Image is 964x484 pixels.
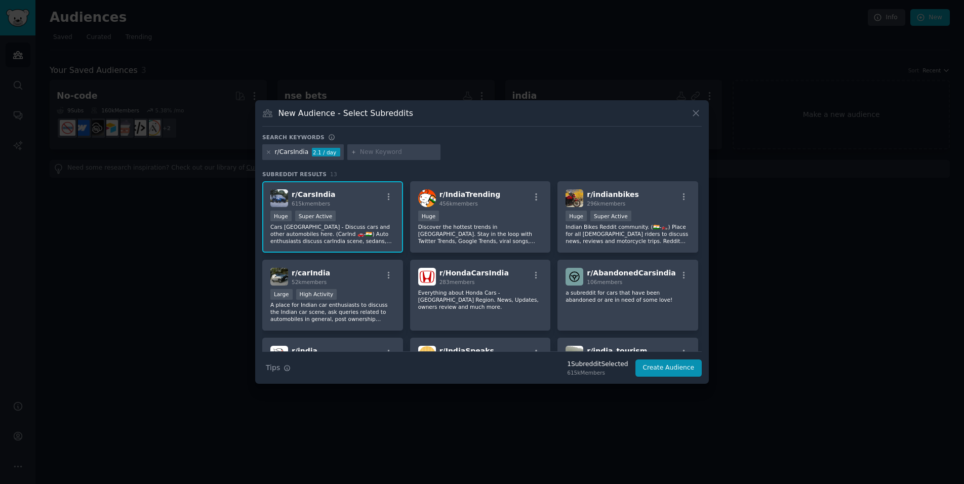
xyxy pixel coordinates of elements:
img: indianbikes [566,189,583,207]
input: New Keyword [360,148,437,157]
button: Tips [262,359,294,377]
div: Large [270,289,293,300]
span: 296k members [587,200,625,207]
p: Everything about Honda Cars - [GEOGRAPHIC_DATA] Region. News, Updates, owners review and much more. [418,289,543,310]
span: r/ HondaCarsIndia [439,269,509,277]
span: r/ india [292,347,317,355]
img: CarsIndia [270,189,288,207]
img: carIndia [270,268,288,286]
div: 1 Subreddit Selected [567,360,628,369]
div: Super Active [295,211,336,221]
span: 106 members [587,279,622,285]
img: india_tourism [566,346,583,364]
span: r/ IndiaTrending [439,190,501,198]
img: india [270,346,288,364]
span: 456k members [439,200,478,207]
span: r/ indianbikes [587,190,639,198]
span: r/ india_tourism [587,347,647,355]
span: Subreddit Results [262,171,327,178]
div: Huge [566,211,587,221]
p: Indian Bikes Reddit community. (🇮🇳-🏍️) Place for all [DEMOGRAPHIC_DATA] riders to discuss news, r... [566,223,690,245]
div: High Activity [296,289,337,300]
div: Super Active [590,211,631,221]
img: IndiaTrending [418,189,436,207]
div: 2.1 / day [312,148,340,157]
div: Huge [418,211,439,221]
img: AbandonedCarsindia [566,268,583,286]
span: 615k members [292,200,330,207]
p: A place for Indian car enthusiasts to discuss the Indian car scene, ask queries related to automo... [270,301,395,322]
img: IndiaSpeaks [418,346,436,364]
span: 52k members [292,279,327,285]
span: r/ carIndia [292,269,330,277]
span: Tips [266,362,280,373]
div: Huge [270,211,292,221]
span: 283 members [439,279,475,285]
p: Discover the hottest trends in [GEOGRAPHIC_DATA]. Stay in the loop with Twitter Trends, Google Tr... [418,223,543,245]
span: r/ AbandonedCarsindia [587,269,675,277]
span: r/ CarsIndia [292,190,335,198]
span: r/ IndiaSpeaks [439,347,494,355]
h3: New Audience - Select Subreddits [278,108,413,118]
button: Create Audience [635,359,702,377]
p: a subreddit for cars that have been abandoned or are in need of some love! [566,289,690,303]
h3: Search keywords [262,134,325,141]
div: r/CarsIndia [275,148,309,157]
p: Cars [GEOGRAPHIC_DATA] - Discuss cars and other automobiles here. (CarInd 🚗-🇮🇳) Auto enthusiasts ... [270,223,395,245]
div: 615k Members [567,369,628,376]
span: 13 [330,171,337,177]
img: HondaCarsIndia [418,268,436,286]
